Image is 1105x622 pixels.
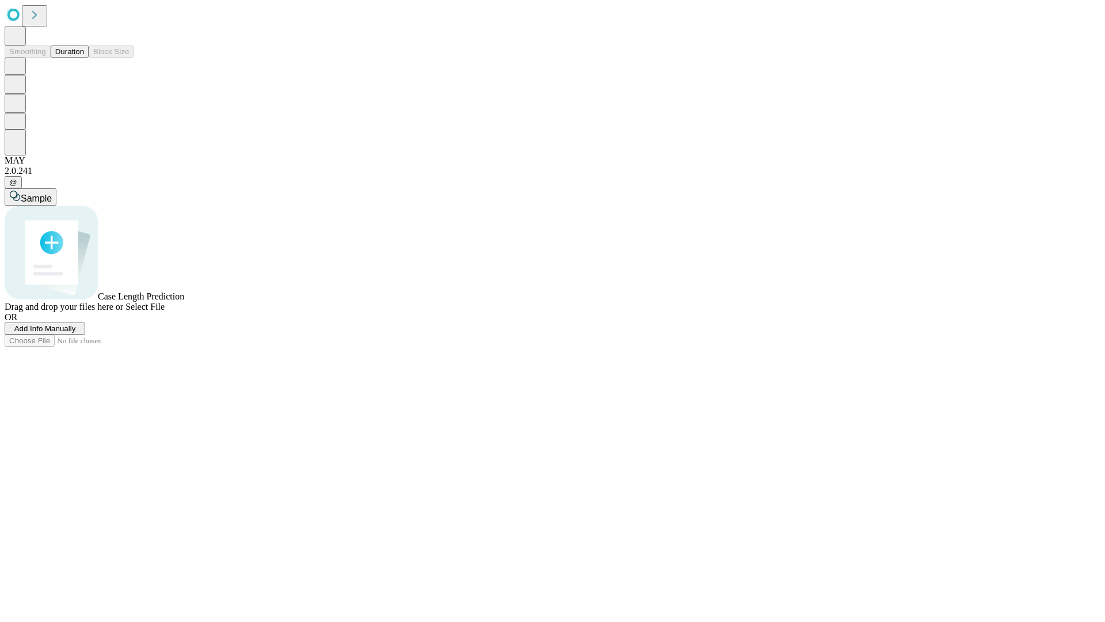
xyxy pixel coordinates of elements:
[125,302,165,312] span: Select File
[5,302,123,312] span: Drag and drop your files here or
[5,176,22,188] button: @
[5,312,17,322] span: OR
[9,178,17,187] span: @
[51,45,89,58] button: Duration
[5,155,1100,166] div: MAY
[5,166,1100,176] div: 2.0.241
[14,324,76,333] span: Add Info Manually
[5,45,51,58] button: Smoothing
[5,323,85,335] button: Add Info Manually
[98,291,184,301] span: Case Length Prediction
[21,194,52,203] span: Sample
[5,188,56,206] button: Sample
[89,45,134,58] button: Block Size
